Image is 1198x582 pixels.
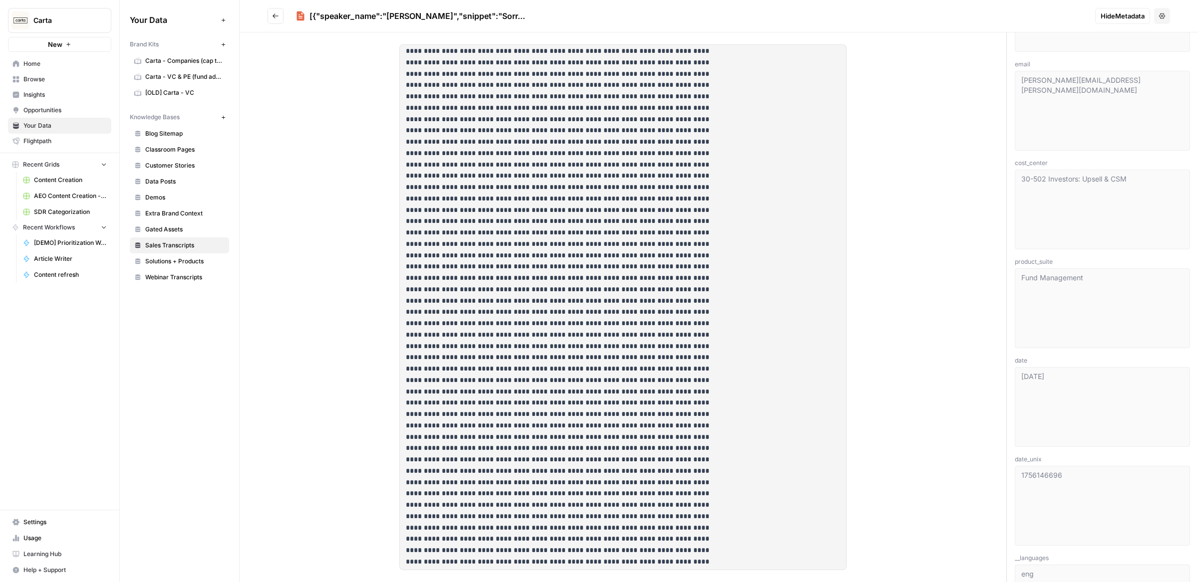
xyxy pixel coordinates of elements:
[1101,11,1145,21] span: Hide Metadata
[1021,470,1184,541] textarea: 1756146696
[1095,8,1150,24] button: HideMetadata
[23,550,107,559] span: Learning Hub
[8,37,111,52] button: New
[8,118,111,134] a: Your Data
[1015,554,1190,563] span: __languages
[34,254,107,263] span: Article Writer
[8,87,111,103] a: Insights
[23,518,107,527] span: Settings
[1015,60,1190,69] span: email
[8,71,111,87] a: Browse
[145,193,225,202] span: Demos
[23,566,107,575] span: Help + Support
[145,129,225,138] span: Blog Sitemap
[130,269,229,285] a: Webinar Transcripts
[34,207,107,216] span: SDR Categorization
[130,237,229,253] a: Sales Transcripts
[8,514,111,530] a: Settings
[18,204,111,220] a: SDR Categorization
[8,8,111,33] button: Workspace: Carta
[130,40,159,49] span: Brand Kits
[34,238,107,247] span: [DEMO] Prioritization Workflow for creation
[18,251,111,267] a: Article Writer
[1015,257,1190,266] span: product_suite
[1021,75,1184,146] textarea: [PERSON_NAME][EMAIL_ADDRESS][PERSON_NAME][DOMAIN_NAME]
[1021,372,1184,442] textarea: [DATE]
[23,121,107,130] span: Your Data
[18,267,111,283] a: Content refresh
[145,161,225,170] span: Customer Stories
[8,56,111,72] a: Home
[130,190,229,205] a: Demos
[145,72,225,81] span: Carta - VC & PE (fund admin)
[145,273,225,282] span: Webinar Transcripts
[309,10,525,22] div: [{"speaker_name":"[PERSON_NAME]","snippet":"Sorr...
[23,75,107,84] span: Browse
[8,220,111,235] button: Recent Workflows
[145,145,225,154] span: Classroom Pages
[33,15,94,25] span: Carta
[130,253,229,269] a: Solutions + Products
[8,102,111,118] a: Opportunities
[145,257,225,266] span: Solutions + Products
[23,59,107,68] span: Home
[130,158,229,174] a: Customer Stories
[130,221,229,237] a: Gated Assets
[8,530,111,546] a: Usage
[130,69,229,85] a: Carta - VC & PE (fund admin)
[23,90,107,99] span: Insights
[130,14,217,26] span: Your Data
[18,172,111,188] a: Content Creation
[1015,159,1190,168] span: cost_center
[23,137,107,146] span: Flightpath
[130,142,229,158] a: Classroom Pages
[145,241,225,250] span: Sales Transcripts
[23,534,107,543] span: Usage
[1015,356,1190,365] span: date
[1021,174,1184,245] textarea: 30-502 Investors: Upsell & CSM
[130,113,180,122] span: Knowledge Bases
[18,188,111,204] a: AEO Content Creation - Fund Mgmt
[130,85,229,101] a: [OLD] Carta - VC
[268,8,284,24] button: Go back
[8,157,111,172] button: Recent Grids
[34,176,107,185] span: Content Creation
[34,270,107,279] span: Content refresh
[11,11,29,29] img: Carta Logo
[23,106,107,115] span: Opportunities
[1021,273,1184,344] textarea: Fund Management
[145,177,225,186] span: Data Posts
[130,205,229,221] a: Extra Brand Context
[23,223,75,232] span: Recent Workflows
[8,562,111,578] button: Help + Support
[48,39,62,49] span: New
[145,56,225,65] span: Carta - Companies (cap table)
[130,174,229,190] a: Data Posts
[145,225,225,234] span: Gated Assets
[145,88,225,97] span: [OLD] Carta - VC
[8,133,111,149] a: Flightpath
[34,192,107,200] span: AEO Content Creation - Fund Mgmt
[145,209,225,218] span: Extra Brand Context
[130,126,229,142] a: Blog Sitemap
[8,546,111,562] a: Learning Hub
[23,160,59,169] span: Recent Grids
[18,235,111,251] a: [DEMO] Prioritization Workflow for creation
[1015,455,1190,464] span: date_unix
[130,53,229,69] a: Carta - Companies (cap table)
